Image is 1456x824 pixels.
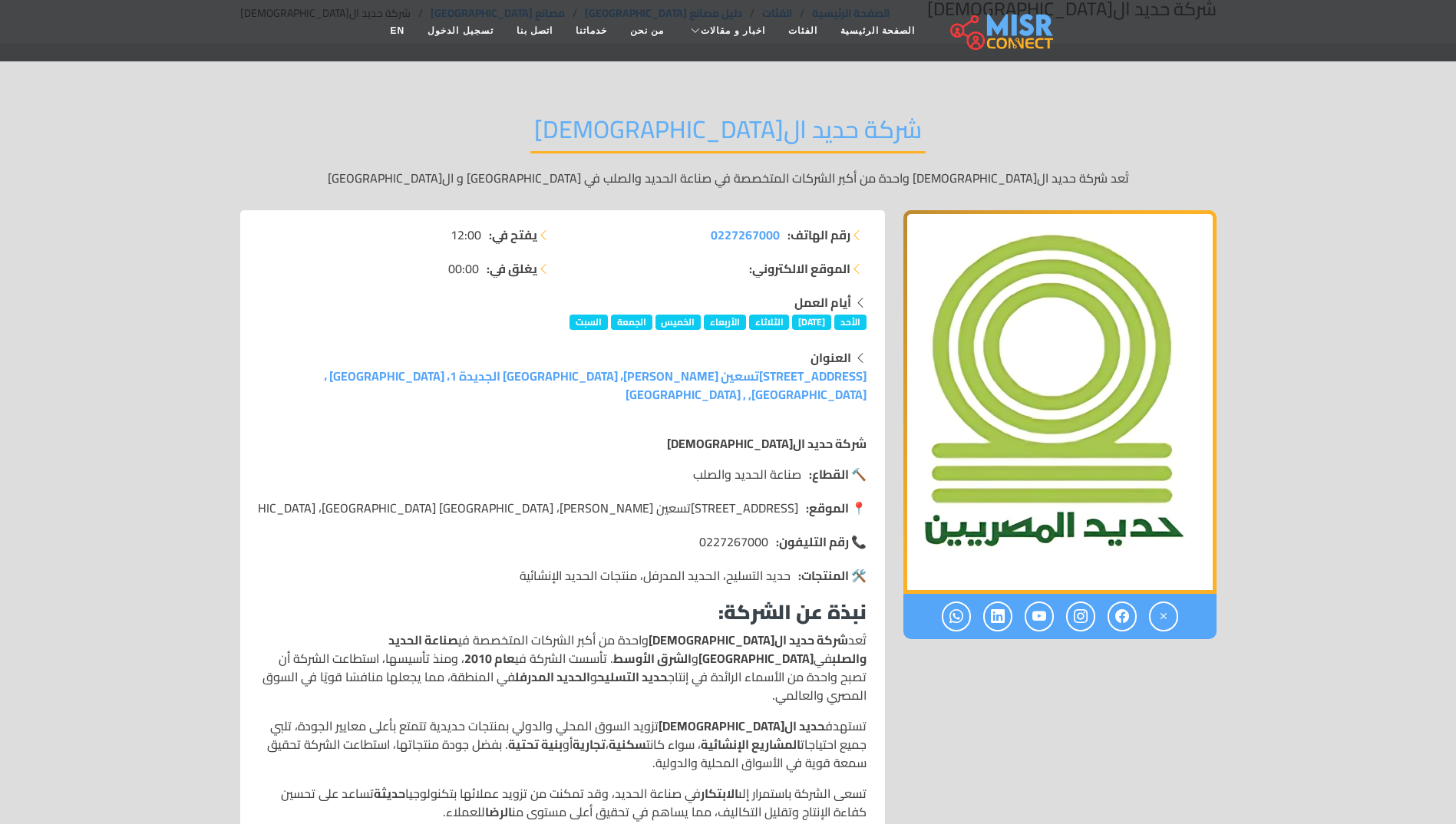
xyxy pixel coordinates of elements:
li: حديد التسليح، الحديد المدرفل، منتجات الحديد الإنشائية [259,566,867,585]
span: 0227267000 [711,223,780,246]
strong: بنية تحتية [508,733,563,756]
span: الجمعة [611,315,652,330]
span: الأحد [834,315,867,330]
a: خدماتنا [564,16,619,45]
strong: الشرق الأوسط [613,647,692,670]
h2: شركة حديد ال[DEMOGRAPHIC_DATA] [530,114,926,153]
strong: 🛠️ المنتجات: [798,566,867,585]
strong: شركة حديد ال[DEMOGRAPHIC_DATA] [649,628,848,651]
a: تسجيل الدخول [416,16,504,45]
div: 1 / 1 [903,210,1217,594]
strong: أيام العمل [794,291,851,314]
strong: صناعة الحديد والصلب [388,628,867,670]
li: صناعة الحديد والصلب [259,465,867,483]
strong: الابتكار [701,782,738,805]
strong: العنوان [811,346,851,369]
span: الثلاثاء [749,315,790,330]
strong: 🔨 القطاع: [809,465,867,483]
strong: الموقع الالكتروني: [749,259,850,278]
strong: المشاريع الإنشائية [701,733,801,756]
strong: [GEOGRAPHIC_DATA] [698,647,814,670]
strong: يغلق في: [487,259,537,278]
strong: سكنية [609,733,646,756]
span: السبت [570,315,608,330]
a: [STREET_ADDRESS]تسعين [PERSON_NAME]، [GEOGRAPHIC_DATA] الجديدة 1، [GEOGRAPHIC_DATA] ، [GEOGRAPHIC... [324,364,867,406]
li: [STREET_ADDRESS]تسعين [PERSON_NAME]، [GEOGRAPHIC_DATA] [GEOGRAPHIC_DATA]، [GEOGRAPHIC_DATA]، [GEO... [259,499,867,517]
strong: نبذة عن الشركة: [718,593,867,631]
span: [DATE] [792,315,831,330]
strong: حديد ال[DEMOGRAPHIC_DATA] [659,714,825,737]
p: تُعد واحدة من أكبر الشركات المتخصصة في في و . تأسست الشركة في ، ومنذ تأسيسها، استطاعت الشركة أن ت... [259,631,867,704]
a: اتصل بنا [505,16,564,45]
strong: يفتح في: [489,226,537,244]
span: اخبار و مقالات [701,24,765,38]
span: الخميس [655,315,702,330]
strong: 📞 رقم التليفون: [776,532,867,551]
a: الصفحة الرئيسية [829,16,926,45]
strong: شركة حديد ال[DEMOGRAPHIC_DATA] [667,432,867,455]
a: 0227267000 [711,226,780,244]
strong: 📍 الموقع: [806,499,867,517]
strong: الحديد المدرفل [515,665,590,688]
li: 0227267000 [259,532,867,551]
a: EN [379,16,417,45]
span: الأربعاء [704,315,746,330]
a: اخبار و مقالات [675,16,777,45]
span: 00:00 [448,259,479,278]
span: 12:00 [451,226,481,244]
strong: حديد التسليح [597,665,668,688]
strong: عام 2010 [464,647,515,670]
p: تُعد شركة حديد ال[DEMOGRAPHIC_DATA] واحدة من أكبر الشركات المتخصصة في صناعة الحديد والصلب في [GEO... [240,169,1217,187]
img: main.misr_connect [950,12,1053,50]
a: الفئات [777,16,829,45]
strong: تجارية [573,733,606,756]
img: شركة حديد المصريين [903,210,1217,594]
p: تسعى الشركة باستمرار إلى في صناعة الحديد، وقد تمكنت من تزويد عملائها بتكنولوجيا تساعد على تحسين ك... [259,784,867,821]
strong: رقم الهاتف: [787,226,850,244]
p: تستهدف تزويد السوق المحلي والدولي بمنتجات حديدية تتمتع بأعلى معايير الجودة، تلبي جميع احتياجات ، ... [259,717,867,772]
a: من نحن [619,16,675,45]
strong: الرضا [485,800,512,823]
strong: حديثة [374,782,405,805]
